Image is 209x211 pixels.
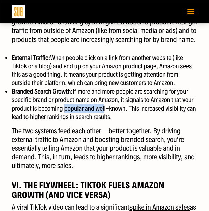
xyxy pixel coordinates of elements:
[12,54,197,88] li: When people click on a link from another website (like Tiktok or a blog) and end up on your Amazo...
[184,6,197,17] button: Toggle navigation
[12,54,50,62] strong: External Traffic:
[12,127,197,170] p: The two systems feed each other—better together. By driving external traffic to Amazon and boosti...
[12,88,197,122] li: If more and more people are searching for your specific brand or product name on Amazon, it signa...
[12,180,164,200] strong: VI. The Flywheel: TikTok Fuels Amazon Growth (and Vice Versa)
[12,9,197,44] p: rewards external traffic + branded search growth. Amazon's ranking system gives a boost to produc...
[12,88,73,96] strong: Branded Search Growth:
[12,5,25,18] img: Sug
